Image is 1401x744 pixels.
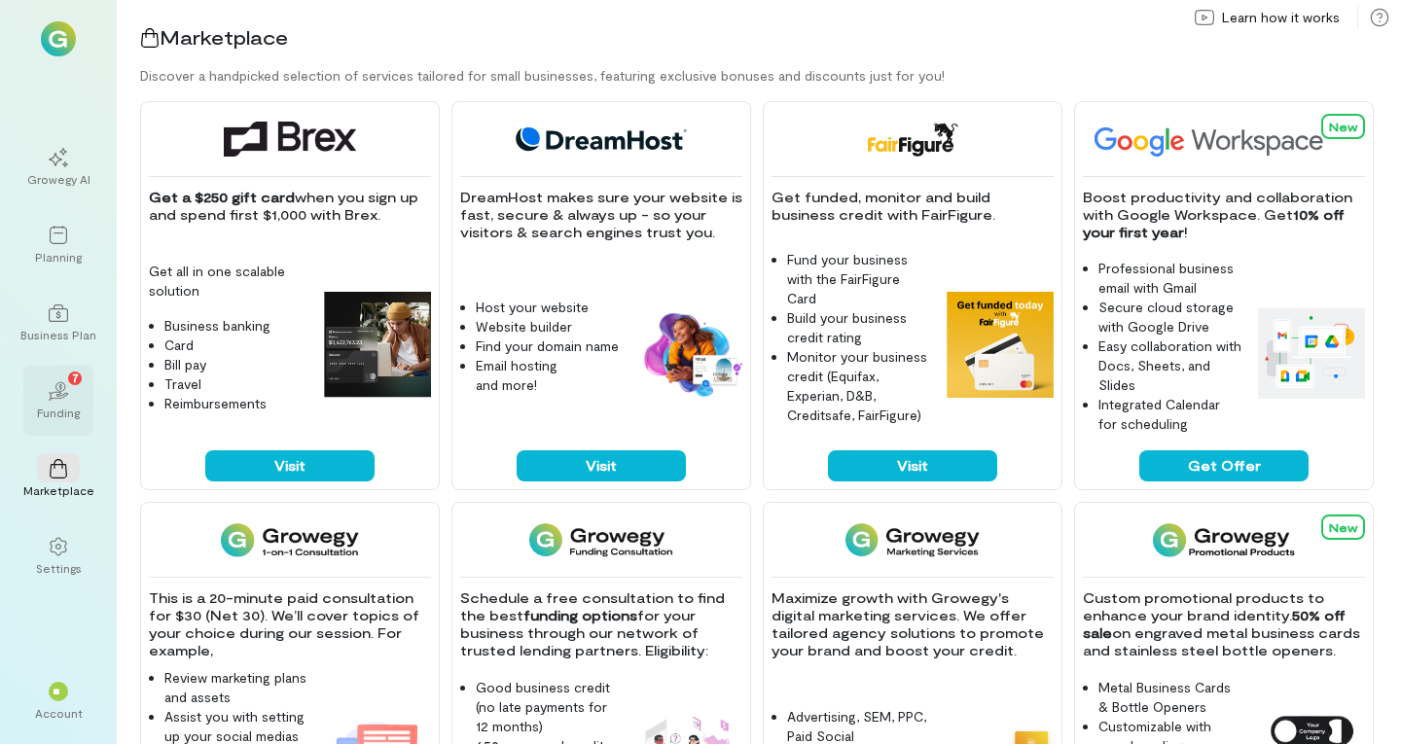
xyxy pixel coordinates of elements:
p: Maximize growth with Growegy's digital marketing services. We offer tailored agency solutions to ... [772,589,1054,659]
a: Settings [23,521,93,591]
p: Get all in one scalable solution [149,262,308,301]
div: Planning [35,249,82,265]
strong: funding options [523,607,637,623]
a: Growegy AI [23,132,93,202]
div: Discover a handpicked selection of services tailored for small businesses, featuring exclusive bo... [140,66,1401,86]
img: Google Workspace [1083,122,1369,157]
li: Integrated Calendar for scheduling [1098,395,1242,434]
div: Funding [37,405,80,420]
img: DreamHost [509,122,694,157]
span: Learn how it works [1222,8,1340,27]
li: Review marketing plans and assets [164,668,308,707]
p: Boost productivity and collaboration with Google Workspace. Get ! [1083,189,1365,241]
img: Google Workspace feature [1258,308,1365,398]
img: DreamHost feature [635,309,742,399]
li: Fund your business with the FairFigure Card [787,250,931,308]
img: Growegy - Marketing Services [845,522,981,557]
div: Growegy AI [27,171,90,187]
span: 7 [72,369,79,386]
div: Business Plan [20,327,96,342]
p: DreamHost makes sure your website is fast, secure & always up - so your visitors & search engines... [460,189,742,241]
img: 1-on-1 Consultation [221,522,358,557]
strong: Get a $250 gift card [149,189,295,205]
button: Visit [517,450,686,481]
img: FairFigure [866,122,958,157]
p: Schedule a free consultation to find the best for your business through our network of trusted le... [460,589,742,659]
li: Build your business credit rating [787,308,931,347]
div: Marketplace [23,482,94,498]
span: Marketplace [160,25,288,49]
li: Easy collaboration with Docs, Sheets, and Slides [1098,337,1242,395]
button: Get Offer [1139,450,1309,481]
li: Good business credit (no late payments for 12 months) [476,678,620,736]
li: Secure cloud storage with Google Drive [1098,298,1242,337]
a: Planning [23,210,93,280]
li: Travel [164,374,308,394]
img: Funding Consultation [529,522,672,557]
li: Website builder [476,317,620,337]
li: Email hosting and more! [476,356,620,395]
div: Account [35,705,83,721]
li: Professional business email with Gmail [1098,259,1242,298]
li: Business banking [164,316,308,336]
img: FairFigure feature [947,292,1054,399]
p: Get funded, monitor and build business credit with FairFigure. [772,189,1054,224]
strong: 50% off sale [1083,607,1349,641]
a: Business Plan [23,288,93,358]
li: Bill pay [164,355,308,374]
span: New [1329,120,1357,133]
p: Custom promotional products to enhance your brand identity. on engraved metal business cards and ... [1083,589,1365,659]
li: Find your domain name [476,337,620,356]
button: Visit [205,450,375,481]
li: Host your website [476,298,620,317]
li: Reimbursements [164,394,308,413]
a: Marketplace [23,443,93,514]
a: Funding [23,366,93,436]
div: Settings [36,560,82,576]
strong: 10% off your first year [1083,206,1348,240]
li: Monitor your business credit (Equifax, Experian, D&B, Creditsafe, FairFigure) [787,347,931,425]
img: Growegy Promo Products [1153,522,1296,557]
li: Card [164,336,308,355]
span: New [1329,520,1357,534]
img: Brex [224,122,356,157]
img: Brex feature [324,292,431,399]
p: This is a 20-minute paid consultation for $30 (Net 30). We’ll cover topics of your choice during ... [149,589,431,659]
li: Metal Business Cards & Bottle Openers [1098,678,1242,717]
p: when you sign up and spend first $1,000 with Brex. [149,189,431,224]
button: Visit [828,450,997,481]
